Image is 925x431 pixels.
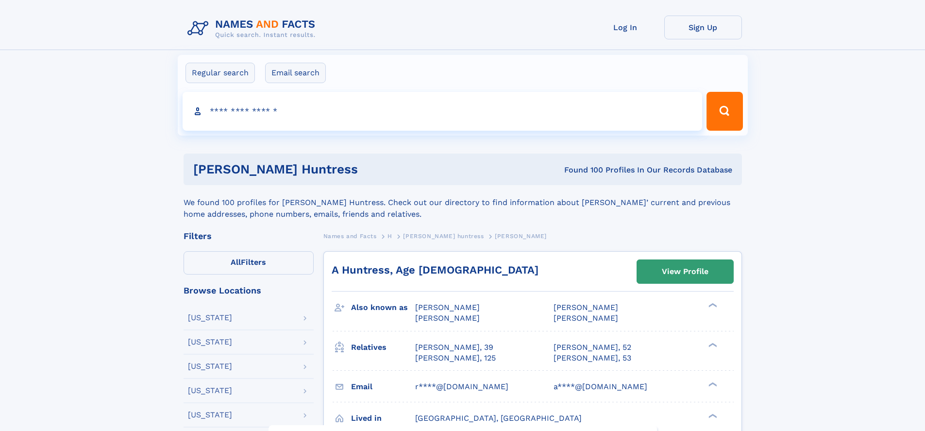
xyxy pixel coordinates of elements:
span: [PERSON_NAME] [554,303,618,312]
a: [PERSON_NAME], 53 [554,353,631,363]
span: [PERSON_NAME] [415,303,480,312]
div: ❯ [706,413,718,419]
a: H [387,230,392,242]
h3: Also known as [351,299,415,316]
a: Log In [587,16,664,39]
h3: Relatives [351,339,415,356]
div: [US_STATE] [188,338,232,346]
div: Found 100 Profiles In Our Records Database [461,165,732,175]
a: Names and Facts [323,230,377,242]
span: [PERSON_NAME] [495,233,547,240]
div: Browse Locations [184,286,314,295]
div: ❯ [706,342,718,348]
a: [PERSON_NAME], 39 [415,342,493,353]
button: Search Button [706,92,742,131]
span: [PERSON_NAME] [415,313,480,323]
div: [US_STATE] [188,411,232,419]
label: Filters [184,251,314,275]
a: [PERSON_NAME] huntress [403,230,484,242]
div: [US_STATE] [188,314,232,322]
a: A Huntress, Age [DEMOGRAPHIC_DATA] [332,264,538,276]
div: [US_STATE] [188,387,232,395]
div: View Profile [662,260,708,283]
div: Filters [184,232,314,241]
input: search input [183,92,703,131]
label: Email search [265,63,326,83]
img: Logo Names and Facts [184,16,323,42]
h3: Lived in [351,410,415,427]
h3: Email [351,379,415,395]
div: ❯ [706,381,718,387]
h1: [PERSON_NAME] huntress [193,163,461,175]
span: [PERSON_NAME] huntress [403,233,484,240]
label: Regular search [185,63,255,83]
span: [PERSON_NAME] [554,313,618,323]
div: ❯ [706,302,718,309]
span: H [387,233,392,240]
span: [GEOGRAPHIC_DATA], [GEOGRAPHIC_DATA] [415,414,582,423]
div: We found 100 profiles for [PERSON_NAME] Huntress. Check out our directory to find information abo... [184,185,742,220]
a: [PERSON_NAME], 52 [554,342,631,353]
div: [US_STATE] [188,362,232,370]
span: All [231,258,241,267]
a: [PERSON_NAME], 125 [415,353,496,363]
a: View Profile [637,260,733,283]
a: Sign Up [664,16,742,39]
